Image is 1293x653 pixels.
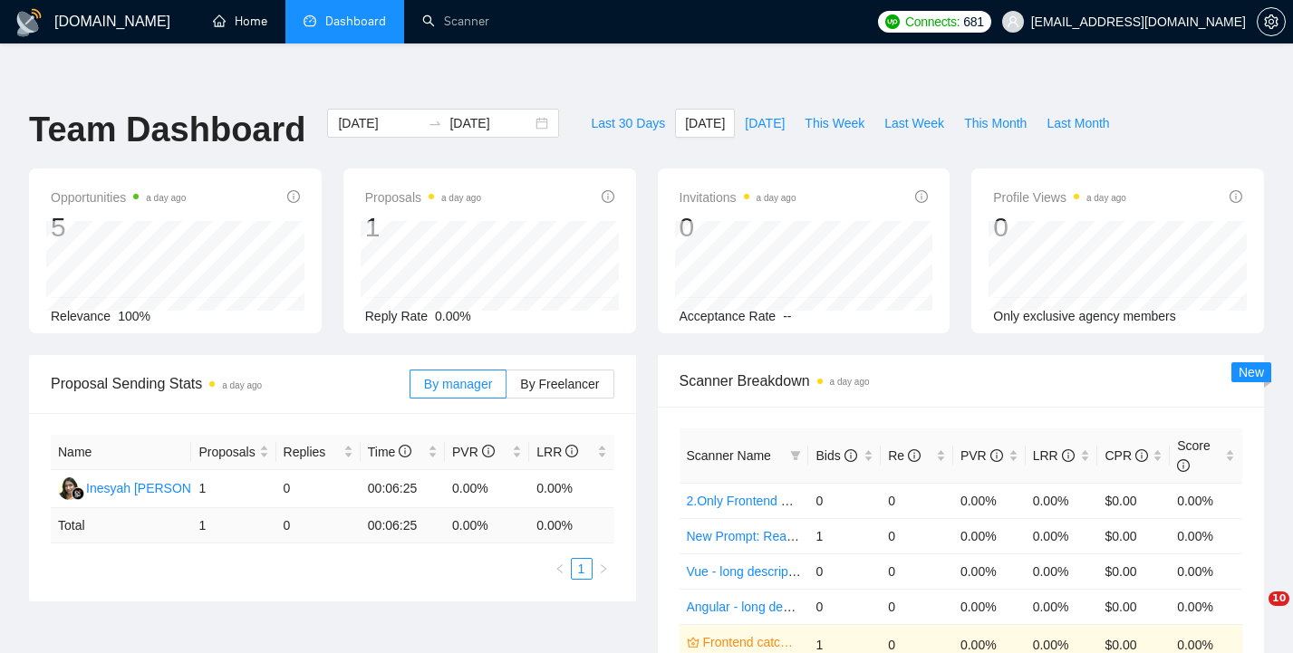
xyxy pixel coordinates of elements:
[593,558,614,580] button: right
[1257,14,1286,29] a: setting
[687,529,897,543] a: New Prompt: React - long description
[1097,518,1170,553] td: $0.00
[1239,365,1264,379] span: New
[993,309,1176,323] span: Only exclusive agency members
[213,14,267,29] a: homeHome
[361,508,445,543] td: 00:06:25
[1177,459,1190,472] span: info-circle
[1047,113,1109,133] span: Last Month
[565,445,578,457] span: info-circle
[29,109,305,151] h1: Team Dashboard
[449,113,532,133] input: End date
[888,448,921,463] span: Re
[51,187,186,208] span: Opportunities
[428,116,442,130] span: swap-right
[435,309,471,323] span: 0.00%
[284,442,340,462] span: Replies
[222,380,262,390] time: a day ago
[790,450,801,461] span: filter
[881,483,953,518] td: 0
[805,113,864,133] span: This Week
[482,445,495,457] span: info-circle
[1231,591,1275,635] iframe: Intercom live chat
[58,480,401,495] a: IIInesyah [PERSON_NAME] Zaelsyah [PERSON_NAME]
[1026,483,1098,518] td: 0.00%
[581,109,675,138] button: Last 30 Days
[1037,109,1119,138] button: Last Month
[953,553,1026,589] td: 0.00%
[422,14,489,29] a: searchScanner
[993,187,1126,208] span: Profile Views
[844,449,857,462] span: info-circle
[549,558,571,580] button: left
[365,309,428,323] span: Reply Rate
[51,372,410,395] span: Proposal Sending Stats
[1097,553,1170,589] td: $0.00
[1007,15,1019,28] span: user
[703,632,798,652] a: Frontend catch-all - long description
[808,483,881,518] td: 0
[808,518,881,553] td: 1
[808,553,881,589] td: 0
[361,470,445,508] td: 00:06:25
[51,435,191,470] th: Name
[908,449,921,462] span: info-circle
[520,377,599,391] span: By Freelancer
[1258,14,1285,29] span: setting
[1230,190,1242,203] span: info-circle
[885,14,900,29] img: upwork-logo.png
[146,193,186,203] time: a day ago
[428,116,442,130] span: to
[757,193,796,203] time: a day ago
[86,478,401,498] div: Inesyah [PERSON_NAME] Zaelsyah [PERSON_NAME]
[51,210,186,245] div: 5
[368,445,411,459] span: Time
[960,448,1003,463] span: PVR
[735,109,795,138] button: [DATE]
[1170,553,1242,589] td: 0.00%
[687,636,700,648] span: crown
[1033,448,1075,463] span: LRR
[1170,518,1242,553] td: 0.00%
[675,109,735,138] button: [DATE]
[338,113,420,133] input: Start date
[571,558,593,580] li: 1
[874,109,954,138] button: Last Week
[1105,448,1147,463] span: CPR
[118,309,150,323] span: 100%
[14,8,43,37] img: logo
[72,487,84,500] img: gigradar-bm.png
[990,449,1003,462] span: info-circle
[1177,438,1211,473] span: Score
[783,309,791,323] span: --
[445,470,529,508] td: 0.00%
[954,109,1037,138] button: This Month
[593,558,614,580] li: Next Page
[424,377,492,391] span: By manager
[1135,449,1148,462] span: info-circle
[1097,483,1170,518] td: $0.00
[572,559,592,579] a: 1
[687,448,771,463] span: Scanner Name
[884,113,944,133] span: Last Week
[1097,589,1170,624] td: $0.00
[786,442,805,469] span: filter
[680,370,1243,392] span: Scanner Breakdown
[1086,193,1126,203] time: a day ago
[993,210,1126,245] div: 0
[51,508,191,543] td: Total
[953,518,1026,553] td: 0.00%
[191,508,275,543] td: 1
[365,210,481,245] div: 1
[1257,7,1286,36] button: setting
[881,518,953,553] td: 0
[452,445,495,459] span: PVR
[963,12,983,32] span: 681
[441,193,481,203] time: a day ago
[915,190,928,203] span: info-circle
[191,435,275,470] th: Proposals
[1026,589,1098,624] td: 0.00%
[953,483,1026,518] td: 0.00%
[365,187,481,208] span: Proposals
[198,442,255,462] span: Proposals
